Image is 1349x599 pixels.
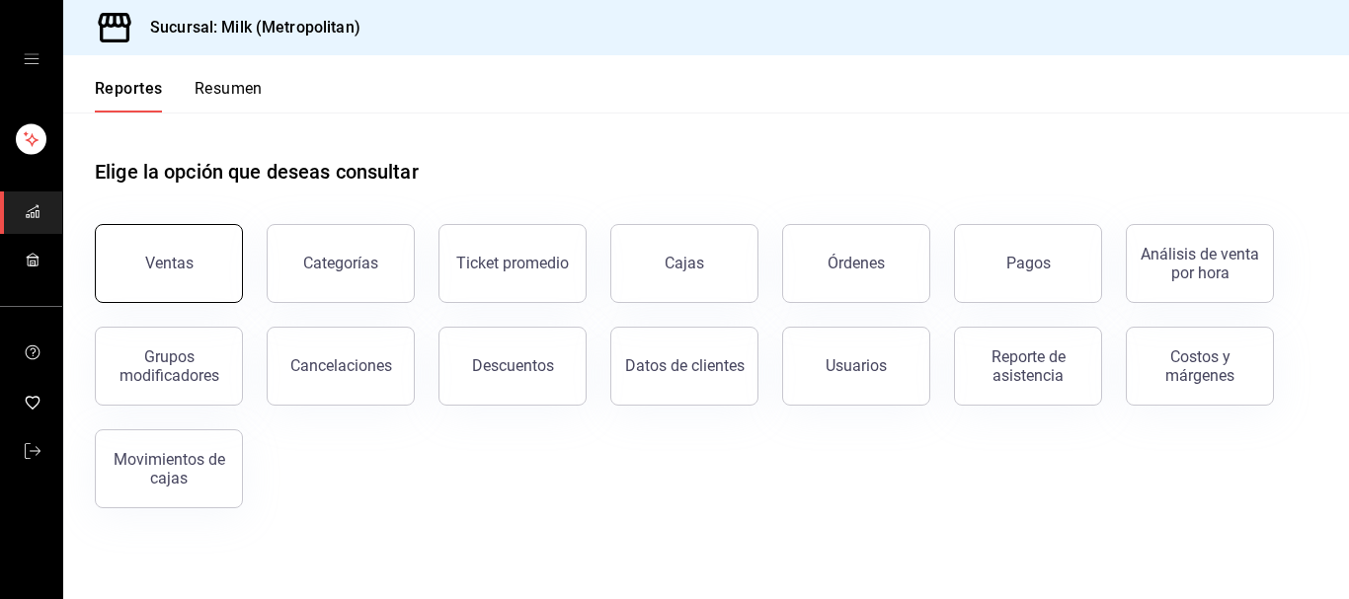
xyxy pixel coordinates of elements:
[954,224,1102,303] button: Pagos
[145,254,194,272] div: Ventas
[610,327,758,406] button: Datos de clientes
[95,157,419,187] h1: Elige la opción que deseas consultar
[782,327,930,406] button: Usuarios
[610,224,758,303] a: Cajas
[195,79,263,112] button: Resumen
[665,252,705,275] div: Cajas
[95,327,243,406] button: Grupos modificadores
[782,224,930,303] button: Órdenes
[267,327,415,406] button: Cancelaciones
[967,347,1089,385] div: Reporte de asistencia
[625,356,745,375] div: Datos de clientes
[24,51,40,67] button: open drawer
[828,254,885,272] div: Órdenes
[95,429,243,508] button: Movimientos de cajas
[1126,327,1274,406] button: Costos y márgenes
[1139,347,1261,385] div: Costos y márgenes
[108,450,230,487] div: Movimientos de cajas
[826,356,887,375] div: Usuarios
[290,356,392,375] div: Cancelaciones
[1126,224,1274,303] button: Análisis de venta por hora
[954,327,1102,406] button: Reporte de asistencia
[438,327,587,406] button: Descuentos
[134,16,360,39] h3: Sucursal: Milk (Metropolitan)
[438,224,587,303] button: Ticket promedio
[108,347,230,385] div: Grupos modificadores
[1139,245,1261,282] div: Análisis de venta por hora
[472,356,554,375] div: Descuentos
[303,254,378,272] div: Categorías
[1006,254,1051,272] div: Pagos
[95,79,263,112] div: navigation tabs
[456,254,569,272] div: Ticket promedio
[95,79,163,112] button: Reportes
[95,224,243,303] button: Ventas
[267,224,415,303] button: Categorías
